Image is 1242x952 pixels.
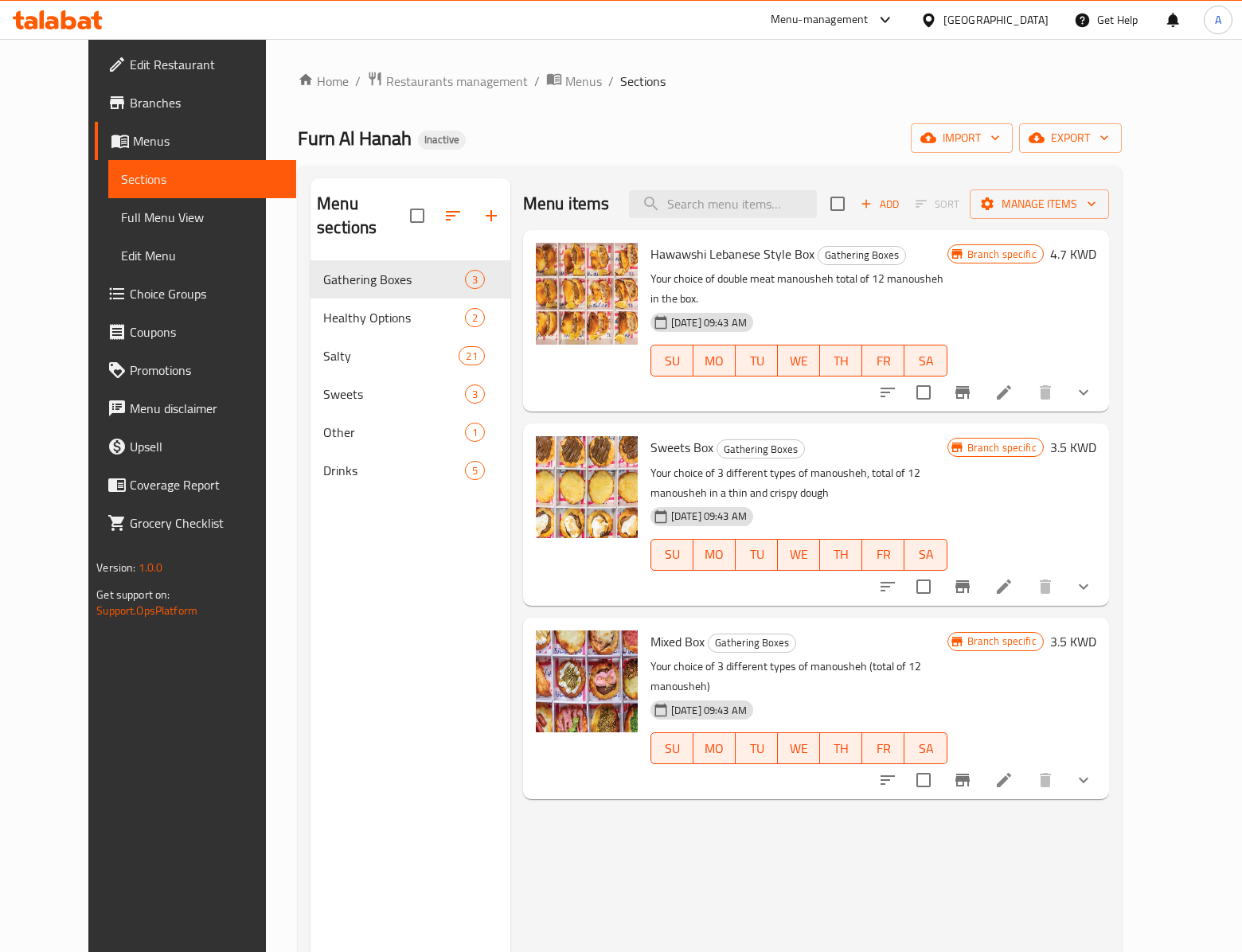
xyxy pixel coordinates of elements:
[465,270,485,289] div: items
[310,260,510,298] div: Gathering Boxes3
[784,737,814,760] span: WE
[355,72,361,91] li: /
[911,349,940,373] span: SA
[820,732,862,764] button: TH
[693,539,736,571] button: MO
[95,313,296,351] a: Coupons
[310,413,510,451] div: Other1
[565,72,602,91] span: Menus
[650,269,947,309] p: Your choice of double meat manousheh total of 12 manousheh in the box.
[650,657,947,696] p: Your choice of 3 different types of manousheh (total of 12 manousheh)
[459,349,483,364] span: 21
[818,246,906,265] div: Gathering Boxes
[546,71,602,92] a: Menus
[943,11,1049,29] div: [GEOGRAPHIC_DATA]
[1032,128,1109,148] span: export
[708,634,796,653] div: Gathering Boxes
[323,346,459,365] div: Salty
[1215,11,1221,29] span: A
[665,509,753,524] span: [DATE] 09:43 AM
[821,187,854,220] span: Select section
[736,732,778,764] button: TU
[96,584,170,605] span: Get support on:
[130,284,283,303] span: Choice Groups
[523,192,610,216] h2: Menu items
[904,345,947,377] button: SA
[96,557,135,578] span: Version:
[1064,568,1103,606] button: show more
[620,72,666,91] span: Sections
[400,199,434,232] span: Select all sections
[907,763,940,797] span: Select to update
[466,272,484,287] span: 3
[310,337,510,375] div: Salty21
[826,543,856,566] span: TH
[905,192,970,217] span: Select section first
[130,93,283,112] span: Branches
[1050,436,1096,458] h6: 3.5 KWD
[658,737,687,760] span: SU
[742,737,771,760] span: TU
[784,349,814,373] span: WE
[95,45,296,84] a: Edit Restaurant
[1064,761,1103,799] button: show more
[904,732,947,764] button: SA
[650,435,713,459] span: Sweets Box
[911,123,1013,153] button: import
[317,192,410,240] h2: Menu sections
[298,72,349,91] a: Home
[465,423,485,442] div: items
[869,543,898,566] span: FR
[862,732,904,764] button: FR
[911,543,940,566] span: SA
[784,543,814,566] span: WE
[907,376,940,409] span: Select to update
[418,133,466,146] span: Inactive
[650,463,947,503] p: Your choice of 3 different types of manousheh, total of 12 manousheh in a thin and crispy dough
[717,440,804,458] span: Gathering Boxes
[650,242,814,266] span: Hawawshi Lebanese Style Box
[323,461,465,480] span: Drinks
[982,194,1096,214] span: Manage items
[323,384,465,404] span: Sweets
[778,732,820,764] button: WE
[130,475,283,494] span: Coverage Report
[994,771,1014,790] a: Edit menu item
[709,634,795,652] span: Gathering Boxes
[466,310,484,326] span: 2
[95,466,296,504] a: Coverage Report
[1050,630,1096,653] h6: 3.5 KWD
[465,384,485,404] div: items
[924,128,1000,148] span: import
[310,375,510,413] div: Sweets3
[650,345,693,377] button: SU
[700,349,729,373] span: MO
[820,345,862,377] button: TH
[658,349,687,373] span: SU
[961,247,1043,262] span: Branch specific
[139,557,163,578] span: 1.0.0
[826,349,856,373] span: TH
[693,732,736,764] button: MO
[534,72,540,91] li: /
[130,361,283,380] span: Promotions
[459,346,484,365] div: items
[310,298,510,337] div: Healthy Options2
[466,387,484,402] span: 3
[650,539,693,571] button: SU
[858,195,901,213] span: Add
[658,543,687,566] span: SU
[108,236,296,275] a: Edit Menu
[130,399,283,418] span: Menu disclaimer
[323,270,465,289] span: Gathering Boxes
[700,543,729,566] span: MO
[95,275,296,313] a: Choice Groups
[736,539,778,571] button: TU
[466,425,484,440] span: 1
[323,423,465,442] div: Other
[862,345,904,377] button: FR
[869,568,907,606] button: sort-choices
[323,308,465,327] div: Healthy Options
